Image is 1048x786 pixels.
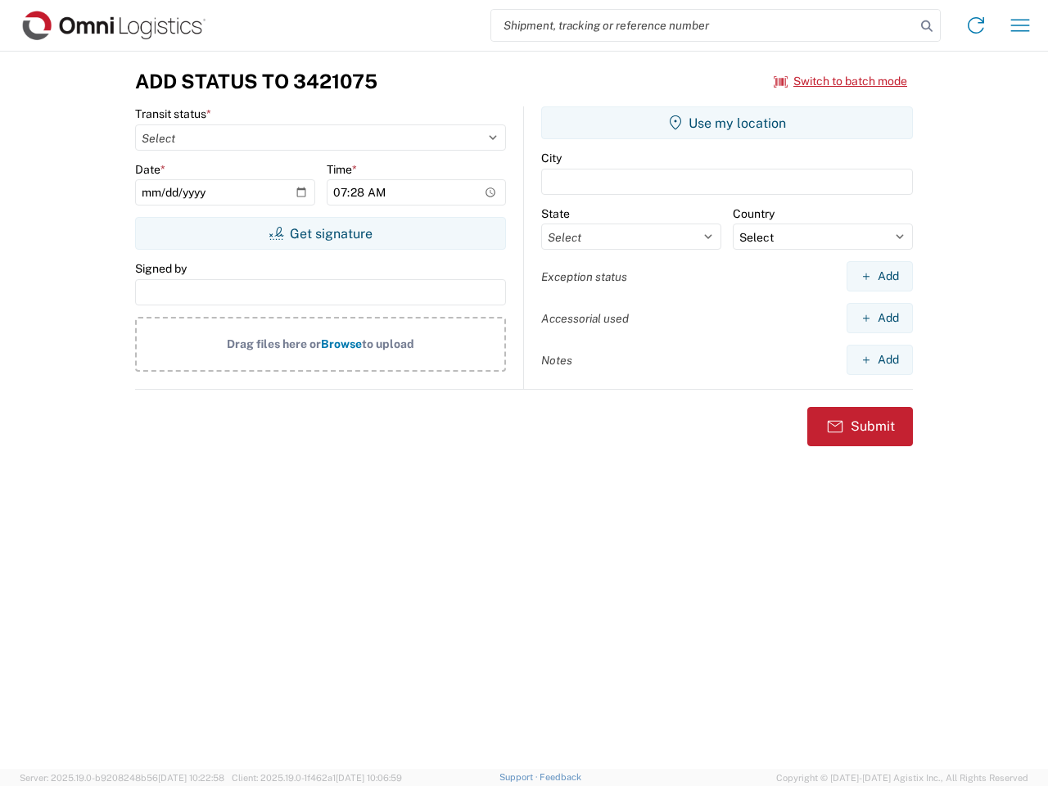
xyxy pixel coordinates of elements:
[232,773,402,783] span: Client: 2025.19.0-1f462a1
[847,303,913,333] button: Add
[541,151,562,165] label: City
[540,772,581,782] a: Feedback
[807,407,913,446] button: Submit
[135,162,165,177] label: Date
[847,261,913,291] button: Add
[135,70,377,93] h3: Add Status to 3421075
[774,68,907,95] button: Switch to batch mode
[541,353,572,368] label: Notes
[321,337,362,350] span: Browse
[336,773,402,783] span: [DATE] 10:06:59
[733,206,775,221] label: Country
[541,311,629,326] label: Accessorial used
[362,337,414,350] span: to upload
[541,106,913,139] button: Use my location
[20,773,224,783] span: Server: 2025.19.0-b9208248b56
[847,345,913,375] button: Add
[491,10,915,41] input: Shipment, tracking or reference number
[541,269,627,284] label: Exception status
[227,337,321,350] span: Drag files here or
[135,261,187,276] label: Signed by
[135,106,211,121] label: Transit status
[776,770,1028,785] span: Copyright © [DATE]-[DATE] Agistix Inc., All Rights Reserved
[158,773,224,783] span: [DATE] 10:22:58
[135,217,506,250] button: Get signature
[327,162,357,177] label: Time
[499,772,540,782] a: Support
[541,206,570,221] label: State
